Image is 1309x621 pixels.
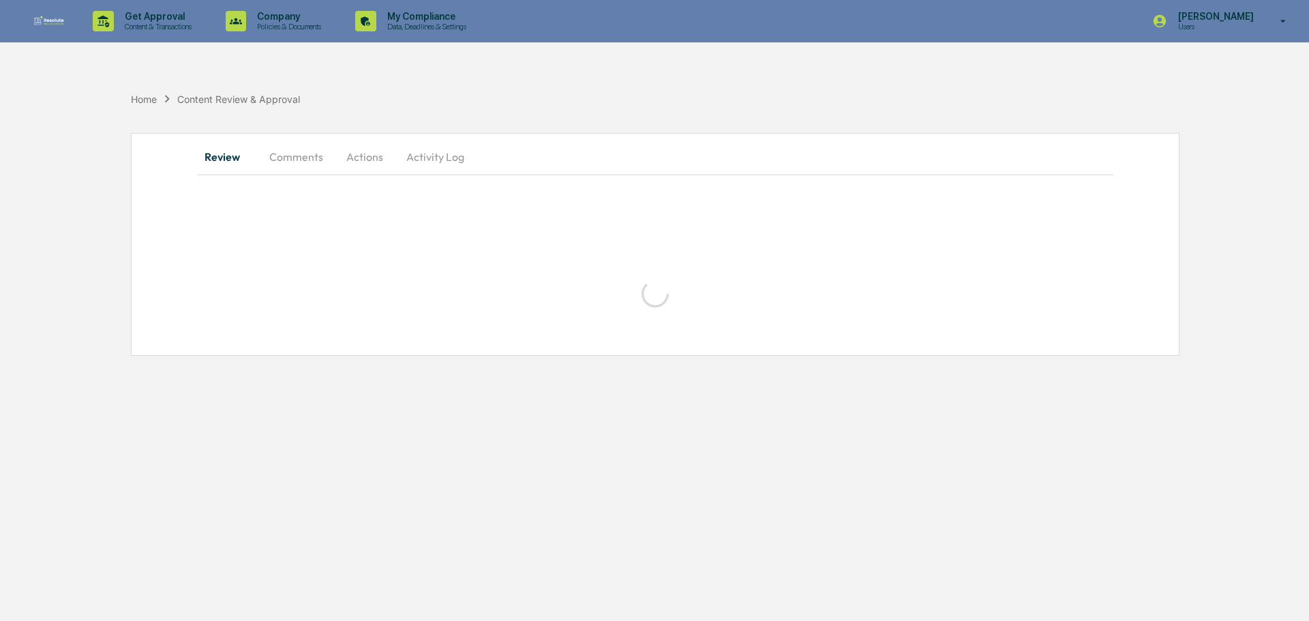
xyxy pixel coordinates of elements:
p: [PERSON_NAME] [1167,11,1261,22]
p: Data, Deadlines & Settings [376,22,473,31]
p: Users [1167,22,1261,31]
p: Company [246,11,328,22]
div: secondary tabs example [197,140,1113,173]
p: My Compliance [376,11,473,22]
button: Review [197,140,258,173]
div: Content Review & Approval [177,93,300,105]
p: Content & Transactions [114,22,198,31]
button: Activity Log [395,140,475,173]
img: logo [33,16,65,27]
div: Home [131,93,157,105]
button: Comments [258,140,334,173]
p: Get Approval [114,11,198,22]
button: Actions [334,140,395,173]
p: Policies & Documents [246,22,328,31]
